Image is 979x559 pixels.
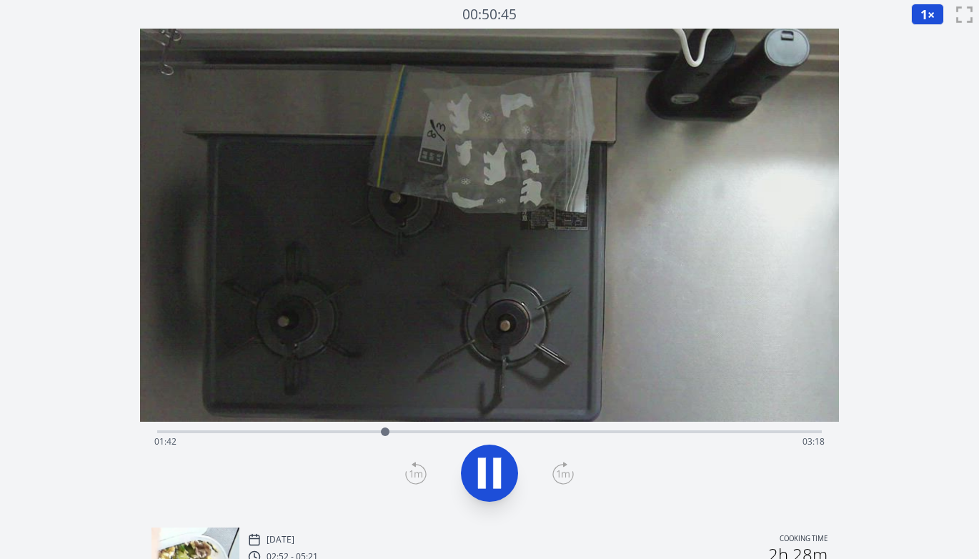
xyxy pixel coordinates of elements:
[911,4,944,25] button: 1×
[267,534,294,545] p: [DATE]
[462,4,517,25] a: 00:50:45
[154,435,177,447] span: 01:42
[780,533,828,546] p: Cooking time
[802,435,825,447] span: 03:18
[920,6,928,23] span: 1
